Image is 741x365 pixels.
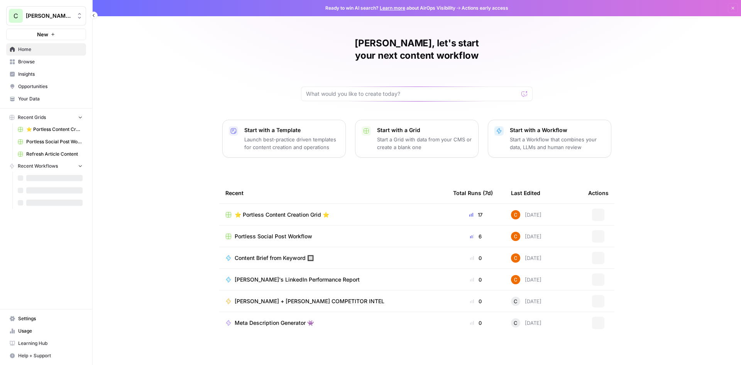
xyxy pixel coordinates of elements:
img: hi5oyp6rcdzqtm8d9jskyn5ms8h8 [511,210,520,219]
span: Opportunities [18,83,83,90]
h1: [PERSON_NAME], let's start your next content workflow [301,37,533,62]
span: Learning Hub [18,340,83,347]
button: Start with a GridStart a Grid with data from your CMS or create a blank one [355,120,479,158]
a: Opportunities [6,80,86,93]
p: Start a Grid with data from your CMS or create a blank one [377,136,472,151]
p: Start with a Template [244,126,339,134]
span: [PERSON_NAME]'s Workspace [26,12,73,20]
div: [DATE] [511,297,541,306]
span: Your Data [18,95,83,102]
div: Last Edited [511,182,540,204]
img: hi5oyp6rcdzqtm8d9jskyn5ms8h8 [511,232,520,241]
div: Total Runs (7d) [453,182,493,204]
p: Start a Workflow that combines your data, LLMs and human review [510,136,605,151]
a: [PERSON_NAME]'s LinkedIn Performance Report [225,276,441,284]
a: Home [6,43,86,56]
span: C [514,319,518,327]
button: Start with a TemplateLaunch best-practice driven templates for content creation and operations [222,120,346,158]
div: 0 [453,254,499,262]
span: Browse [18,58,83,65]
a: Meta Description Generator 👾 [225,319,441,327]
a: Portless Social Post Workflow [225,233,441,240]
span: Portless Social Post Workflow [235,233,312,240]
span: [PERSON_NAME] + [PERSON_NAME] COMPETITOR INTEL [235,297,384,305]
a: Your Data [6,93,86,105]
span: Insights [18,71,83,78]
div: 0 [453,297,499,305]
div: 17 [453,211,499,219]
a: Settings [6,312,86,325]
div: 0 [453,276,499,284]
div: Recent [225,182,441,204]
p: Start with a Workflow [510,126,605,134]
a: Content Brief from Keyword 🔲 [225,254,441,262]
a: ⭐️ Portless Content Creation Grid ⭐️ [14,123,86,136]
span: C [14,11,18,20]
button: Help + Support [6,350,86,362]
p: Start with a Grid [377,126,472,134]
button: Workspace: Chris's Workspace [6,6,86,25]
span: Ready to win AI search? about AirOps Visibility [325,5,455,12]
div: [DATE] [511,210,541,219]
div: [DATE] [511,275,541,284]
img: hi5oyp6rcdzqtm8d9jskyn5ms8h8 [511,275,520,284]
button: Recent Grids [6,112,86,123]
a: Insights [6,68,86,80]
div: 0 [453,319,499,327]
span: Portless Social Post Workflow [26,138,83,145]
a: Portless Social Post Workflow [14,136,86,148]
a: Refresh Article Content [14,148,86,160]
input: What would you like to create today? [306,90,518,98]
div: 6 [453,233,499,240]
span: [PERSON_NAME]'s LinkedIn Performance Report [235,276,360,284]
div: [DATE] [511,253,541,263]
span: ⭐️ Portless Content Creation Grid ⭐️ [26,126,83,133]
a: Browse [6,56,86,68]
div: [DATE] [511,318,541,328]
span: Recent Workflows [18,163,58,170]
a: Learning Hub [6,337,86,350]
button: New [6,29,86,40]
span: New [37,31,48,38]
span: Help + Support [18,352,83,359]
button: Start with a WorkflowStart a Workflow that combines your data, LLMs and human review [488,120,611,158]
span: Usage [18,328,83,334]
a: [PERSON_NAME] + [PERSON_NAME] COMPETITOR INTEL [225,297,441,305]
span: Recent Grids [18,114,46,121]
p: Launch best-practice driven templates for content creation and operations [244,136,339,151]
img: hi5oyp6rcdzqtm8d9jskyn5ms8h8 [511,253,520,263]
span: ⭐️ Portless Content Creation Grid ⭐️ [235,211,329,219]
div: [DATE] [511,232,541,241]
span: Home [18,46,83,53]
span: C [514,297,518,305]
span: Settings [18,315,83,322]
button: Recent Workflows [6,160,86,172]
span: Content Brief from Keyword 🔲 [235,254,314,262]
a: ⭐️ Portless Content Creation Grid ⭐️ [225,211,441,219]
span: Actions early access [462,5,508,12]
span: Meta Description Generator 👾 [235,319,314,327]
span: Refresh Article Content [26,151,83,158]
div: Actions [588,182,609,204]
a: Usage [6,325,86,337]
a: Learn more [380,5,405,11]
